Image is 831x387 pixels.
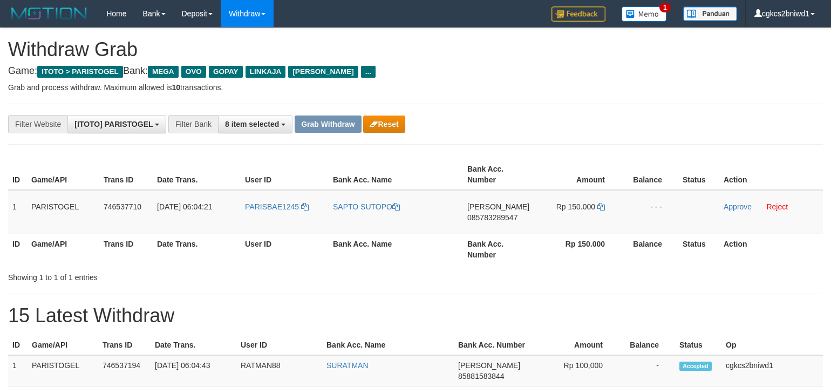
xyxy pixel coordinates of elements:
th: Status [675,335,721,355]
th: Trans ID [99,234,153,264]
button: Grab Withdraw [295,116,361,133]
span: [ITOTO] PARISTOGEL [74,120,153,128]
span: 8 item selected [225,120,279,128]
th: User ID [241,159,329,190]
th: ID [8,234,27,264]
img: Feedback.jpg [551,6,605,22]
th: Game/API [28,335,98,355]
span: Rp 150.000 [556,202,595,211]
span: [PERSON_NAME] [288,66,358,78]
th: ID [8,335,28,355]
th: User ID [241,234,329,264]
th: Status [678,234,719,264]
td: Rp 100,000 [535,355,619,386]
td: 1 [8,190,27,234]
td: cgkcs2bniwd1 [721,355,823,386]
th: Status [678,159,719,190]
img: panduan.png [683,6,737,21]
img: MOTION_logo.png [8,5,90,22]
td: - [619,355,675,386]
img: Button%20Memo.svg [622,6,667,22]
td: 746537194 [98,355,151,386]
button: [ITOTO] PARISTOGEL [67,115,166,133]
span: [PERSON_NAME] [467,202,529,211]
th: Trans ID [98,335,151,355]
th: Date Trans. [153,159,241,190]
th: User ID [236,335,322,355]
h1: Withdraw Grab [8,39,823,60]
button: Reset [363,116,405,133]
span: Copy 085783289547 to clipboard [467,213,517,222]
th: Date Trans. [153,234,241,264]
th: Amount [535,335,619,355]
span: [PERSON_NAME] [458,361,520,370]
th: Trans ID [99,159,153,190]
th: Rp 150.000 [535,234,621,264]
th: Action [719,159,823,190]
span: MEGA [148,66,179,78]
td: [DATE] 06:04:43 [151,355,236,386]
span: 746537710 [104,202,141,211]
th: Amount [535,159,621,190]
th: Game/API [27,159,99,190]
th: Balance [621,159,678,190]
td: - - - [621,190,678,234]
a: SAPTO SUTOPO [333,202,400,211]
th: Action [719,234,823,264]
th: Game/API [27,234,99,264]
strong: 10 [172,83,180,92]
th: Balance [619,335,675,355]
span: ... [361,66,376,78]
span: LINKAJA [246,66,286,78]
div: Showing 1 to 1 of 1 entries [8,268,338,283]
a: PARISBAE1245 [245,202,309,211]
th: Bank Acc. Name [322,335,454,355]
th: Op [721,335,823,355]
th: Balance [621,234,678,264]
div: Filter Bank [168,115,218,133]
th: Bank Acc. Name [329,234,463,264]
th: Date Trans. [151,335,236,355]
th: Bank Acc. Number [454,335,535,355]
span: PARISBAE1245 [245,202,299,211]
th: Bank Acc. Number [463,234,535,264]
button: 8 item selected [218,115,292,133]
h1: 15 Latest Withdraw [8,305,823,327]
span: GOPAY [209,66,243,78]
span: 1 [659,3,671,12]
p: Grab and process withdraw. Maximum allowed is transactions. [8,82,823,93]
h4: Game: Bank: [8,66,823,77]
a: Reject [766,202,788,211]
span: OVO [181,66,206,78]
span: [DATE] 06:04:21 [157,202,212,211]
td: RATMAN88 [236,355,322,386]
th: Bank Acc. Number [463,159,535,190]
th: ID [8,159,27,190]
a: SURATMAN [326,361,369,370]
td: PARISTOGEL [27,190,99,234]
div: Filter Website [8,115,67,133]
span: ITOTO > PARISTOGEL [37,66,123,78]
th: Bank Acc. Name [329,159,463,190]
span: Copy 85881583844 to clipboard [458,372,505,381]
a: Approve [724,202,752,211]
span: Accepted [679,362,712,371]
td: PARISTOGEL [28,355,98,386]
a: Copy 150000 to clipboard [597,202,605,211]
